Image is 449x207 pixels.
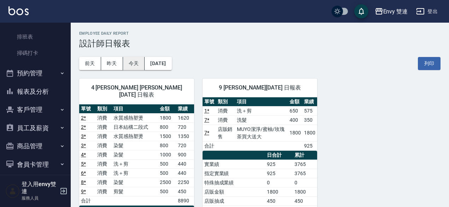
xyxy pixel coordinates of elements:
td: 650 [288,106,303,115]
td: 925 [265,160,293,169]
button: 今天 [123,57,145,70]
td: 合計 [203,141,216,150]
td: 消費 [95,150,112,159]
td: 指定實業績 [203,169,265,178]
th: 單號 [203,97,216,107]
td: 洗＋剪 [235,106,287,115]
th: 類別 [216,97,235,107]
td: 實業績 [203,160,265,169]
td: 染髮 [112,150,158,159]
th: 金額 [288,97,303,107]
button: 客戶管理 [3,100,68,119]
td: 450 [293,196,317,206]
td: 消費 [95,178,112,187]
td: 450 [176,187,194,196]
button: 報表及分析 [3,82,68,101]
td: 2500 [158,178,176,187]
td: 800 [158,122,176,132]
td: 日本結構二段式 [112,122,158,132]
td: 消費 [95,187,112,196]
th: 金額 [158,104,176,114]
th: 日合計 [265,151,293,160]
td: 消費 [95,168,112,178]
td: 2250 [176,178,194,187]
td: 1800 [302,125,317,141]
button: 商品管理 [3,137,68,155]
td: 925 [265,169,293,178]
a: 掃碼打卡 [3,45,68,61]
td: 染髮 [112,141,158,150]
button: 會員卡管理 [3,155,68,174]
h5: 登入用envy雙連 [22,181,58,195]
td: 店販銷售 [216,125,235,141]
button: 昨天 [101,57,123,70]
td: 洗＋剪 [112,159,158,168]
span: 4 [PERSON_NAME] [PERSON_NAME][DATE] 日報表 [88,84,186,98]
button: 員工及薪資 [3,119,68,137]
th: 業績 [302,97,317,107]
td: 店販金額 [203,187,265,196]
td: 500 [158,187,176,196]
td: 消費 [95,113,112,122]
td: 1000 [158,150,176,159]
td: 水質感熱塑燙 [112,113,158,122]
td: 3765 [293,160,317,169]
td: 350 [302,115,317,125]
td: 800 [158,141,176,150]
button: save [354,4,368,18]
td: 720 [176,122,194,132]
td: 剪髮 [112,187,158,196]
td: 1800 [288,125,303,141]
th: 類別 [95,104,112,114]
span: 9 [PERSON_NAME][DATE] 日報表 [211,84,309,91]
button: Envy 雙連 [372,4,411,19]
td: 消費 [216,106,235,115]
td: 1500 [158,132,176,141]
button: 列印 [418,57,441,70]
table: a dense table [79,104,194,206]
th: 業績 [176,104,194,114]
td: 消費 [95,122,112,132]
td: 500 [158,168,176,178]
td: 1800 [158,113,176,122]
td: 3765 [293,169,317,178]
td: 消費 [95,132,112,141]
td: 消費 [95,141,112,150]
td: 合計 [79,196,95,205]
td: 400 [288,115,303,125]
td: 450 [265,196,293,206]
td: 8890 [176,196,194,205]
td: 洗髮 [235,115,287,125]
td: 1350 [176,132,194,141]
td: 消費 [216,115,235,125]
td: 特殊抽成業績 [203,178,265,187]
button: 前天 [79,57,101,70]
td: 440 [176,168,194,178]
td: 店販抽成 [203,196,265,206]
td: 染髮 [112,178,158,187]
td: 900 [176,150,194,159]
p: 服務人員 [22,195,58,201]
td: 1620 [176,113,194,122]
td: 0 [265,178,293,187]
td: 925 [302,141,317,150]
button: 登出 [413,5,441,18]
td: 洗＋剪 [112,168,158,178]
button: [DATE] [145,57,171,70]
h3: 設計師日報表 [79,39,441,48]
button: 預約管理 [3,64,68,82]
img: Person [6,184,20,198]
td: 1800 [293,187,317,196]
th: 單號 [79,104,95,114]
th: 累計 [293,151,317,160]
th: 項目 [235,97,287,107]
td: MUYO潔淨/蜜柚/玫瑰茶買大送大 [235,125,287,141]
td: 消費 [95,159,112,168]
td: 水質感熱塑燙 [112,132,158,141]
td: 575 [302,106,317,115]
h2: Employee Daily Report [79,31,441,36]
td: 500 [158,159,176,168]
div: Envy 雙連 [383,7,408,16]
td: 720 [176,141,194,150]
td: 0 [293,178,317,187]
